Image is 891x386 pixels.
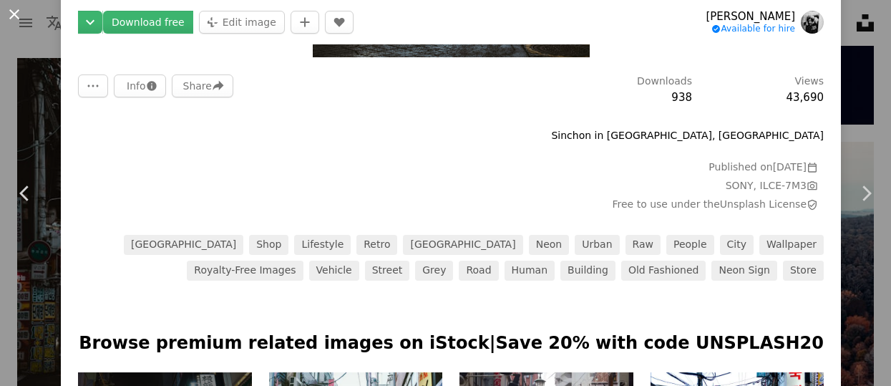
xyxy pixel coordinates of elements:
a: raw [625,235,661,255]
button: Stats about this image [114,74,166,97]
a: city [720,235,754,255]
span: 938 [671,91,692,104]
button: Add to Collection [291,11,319,34]
a: people [666,235,714,255]
a: neon sign [711,261,777,281]
a: urban [575,235,619,255]
a: wallpaper [759,235,824,255]
a: [GEOGRAPHIC_DATA] [124,235,243,255]
a: human [505,261,555,281]
a: Download free [103,11,193,34]
span: Share [183,75,212,97]
a: lifestyle [294,235,351,255]
a: grey [415,261,453,281]
img: Go to Sean Lee's profile [801,11,824,34]
button: Like [325,11,354,34]
button: Edit image [199,11,285,34]
span: Info [127,75,146,97]
a: old fashioned [621,261,706,281]
a: Next [841,125,891,262]
a: Unsplash License [720,198,807,210]
time: May 9, 2022 at 11:07:25 PM GMT+4:30 [773,161,807,173]
a: street [365,261,410,281]
span: Free to use under the [613,198,807,212]
a: neon [529,235,570,255]
span: Published on [709,161,807,173]
button: SONY, ILCE-7M3 [726,179,807,193]
a: store [783,261,824,281]
a: vehicle [309,261,359,281]
a: Royalty-free images [187,261,303,281]
button: More Actions [78,74,108,97]
button: Share this image [172,74,233,97]
p: Sinchon in [GEOGRAPHIC_DATA], [GEOGRAPHIC_DATA] [551,129,824,143]
a: shop [249,235,288,255]
a: Available for hire [706,24,795,35]
a: [GEOGRAPHIC_DATA] [403,235,522,255]
span: 43,690 [787,91,824,104]
p: Browse premium related images on iStock | Save 20% with code UNSPLASH20 [78,332,824,355]
a: road [459,261,498,281]
a: [PERSON_NAME] [706,9,795,24]
h3: Views [794,74,824,89]
h3: Downloads [637,74,692,89]
a: retro [356,235,397,255]
a: building [560,261,615,281]
button: Choose download size [78,11,102,34]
